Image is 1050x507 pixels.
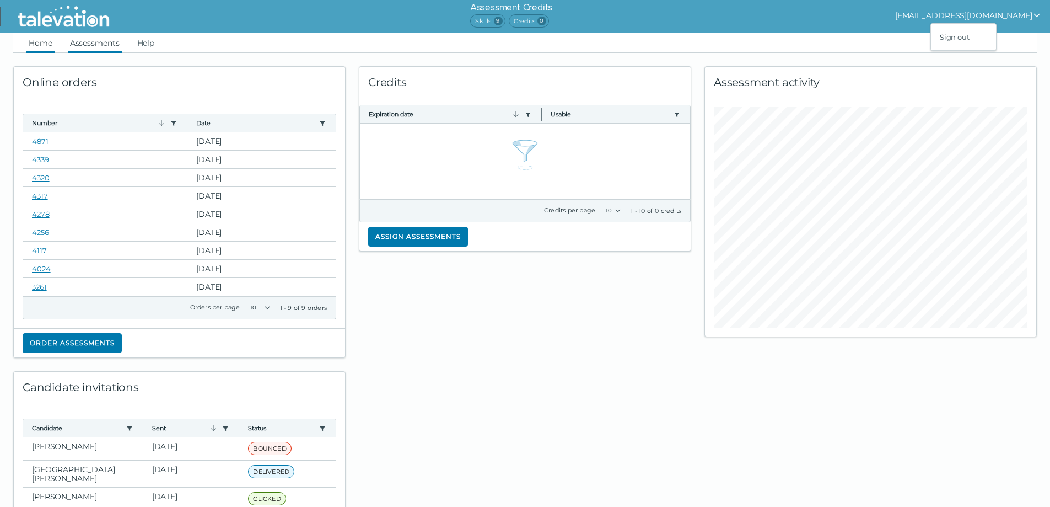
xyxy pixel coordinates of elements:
[187,132,336,150] clr-dg-cell: [DATE]
[187,223,336,241] clr-dg-cell: [DATE]
[196,119,315,127] button: Date
[931,30,996,44] div: Sign out
[32,119,166,127] button: Number
[248,424,315,433] button: Status
[359,67,691,98] div: Credits
[152,424,218,433] button: Sent
[32,228,49,237] a: 4256
[68,33,122,53] a: Assessments
[235,416,243,440] button: Column resize handle
[470,1,552,14] h6: Assessment Credits
[280,303,327,312] div: 1 - 9 of 9 orders
[143,461,240,487] clr-dg-cell: [DATE]
[139,416,147,440] button: Column resize handle
[187,205,336,223] clr-dg-cell: [DATE]
[14,67,345,98] div: Online orders
[187,151,336,168] clr-dg-cell: [DATE]
[23,437,143,460] clr-dg-cell: [PERSON_NAME]
[470,14,505,28] span: Skills
[32,424,122,433] button: Candidate
[509,14,549,28] span: Credits
[135,33,157,53] a: Help
[190,303,240,311] label: Orders per page
[538,102,545,126] button: Column resize handle
[32,137,49,146] a: 4871
[32,264,51,273] a: 4024
[248,492,286,505] span: CLICKED
[895,9,1041,22] button: show user actions
[14,372,345,403] div: Candidate invitations
[187,278,336,296] clr-dg-cell: [DATE]
[551,110,669,119] button: Usable
[187,169,336,186] clr-dg-cell: [DATE]
[537,17,546,25] span: 0
[26,33,55,53] a: Home
[143,437,240,460] clr-dg-cell: [DATE]
[248,465,294,478] span: DELIVERED
[248,442,291,455] span: BOUNCED
[13,3,114,30] img: Talevation_Logo_Transparent_white.png
[32,282,47,291] a: 3261
[369,110,520,119] button: Expiration date
[23,333,122,353] button: Order assessments
[494,17,503,25] span: 9
[32,191,48,200] a: 4317
[32,246,47,255] a: 4117
[184,111,191,135] button: Column resize handle
[187,242,336,259] clr-dg-cell: [DATE]
[368,227,468,247] button: Assign assessments
[187,187,336,205] clr-dg-cell: [DATE]
[23,461,143,487] clr-dg-cell: [GEOGRAPHIC_DATA][PERSON_NAME]
[705,67,1036,98] div: Assessment activity
[544,206,595,214] label: Credits per page
[32,173,50,182] a: 4320
[32,155,49,164] a: 4339
[187,260,336,277] clr-dg-cell: [DATE]
[32,210,50,218] a: 4278
[631,206,681,215] div: 1 - 10 of 0 credits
